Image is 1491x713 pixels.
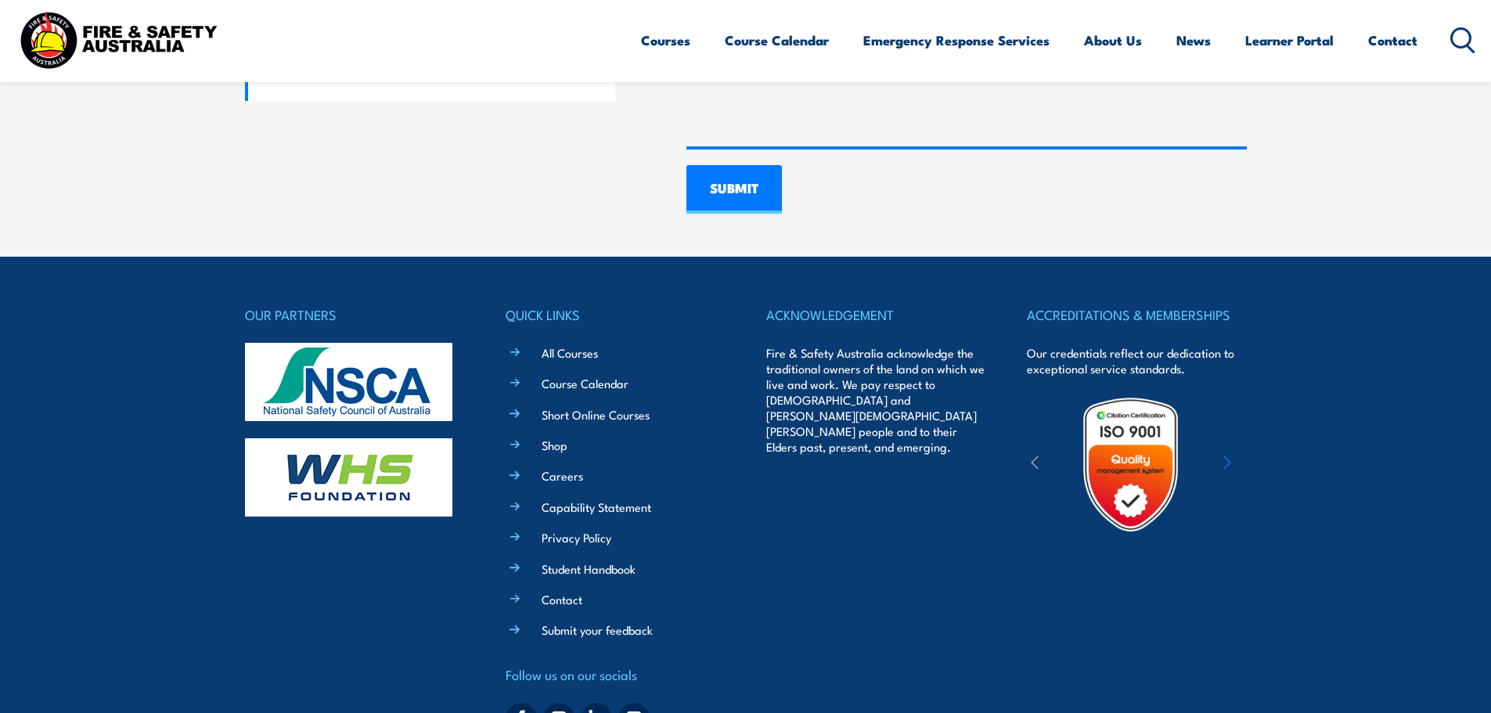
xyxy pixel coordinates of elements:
[863,20,1050,61] a: Emergency Response Services
[1245,20,1334,61] a: Learner Portal
[641,20,690,61] a: Courses
[542,344,598,361] a: All Courses
[245,343,452,421] img: nsca-logo-footer
[542,406,650,423] a: Short Online Courses
[245,304,464,326] h4: OUR PARTNERS
[542,375,628,391] a: Course Calendar
[766,304,985,326] h4: ACKNOWLEDGEMENT
[542,529,611,546] a: Privacy Policy
[1368,20,1417,61] a: Contact
[542,560,636,577] a: Student Handbook
[542,591,582,607] a: Contact
[542,467,583,484] a: Careers
[245,438,452,517] img: whs-logo-footer
[542,499,651,515] a: Capability Statement
[1176,20,1211,61] a: News
[506,304,725,326] h4: QUICK LINKS
[686,85,924,146] iframe: reCAPTCHA
[1027,304,1246,326] h4: ACCREDITATIONS & MEMBERSHIPS
[766,345,985,455] p: Fire & Safety Australia acknowledge the traditional owners of the land on which we live and work....
[1084,20,1142,61] a: About Us
[1062,396,1199,533] img: Untitled design (19)
[1200,438,1336,492] img: ewpa-logo
[542,437,567,453] a: Shop
[686,165,782,214] input: SUBMIT
[1027,345,1246,376] p: Our credentials reflect our dedication to exceptional service standards.
[725,20,829,61] a: Course Calendar
[506,664,725,686] h4: Follow us on our socials
[542,621,653,638] a: Submit your feedback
